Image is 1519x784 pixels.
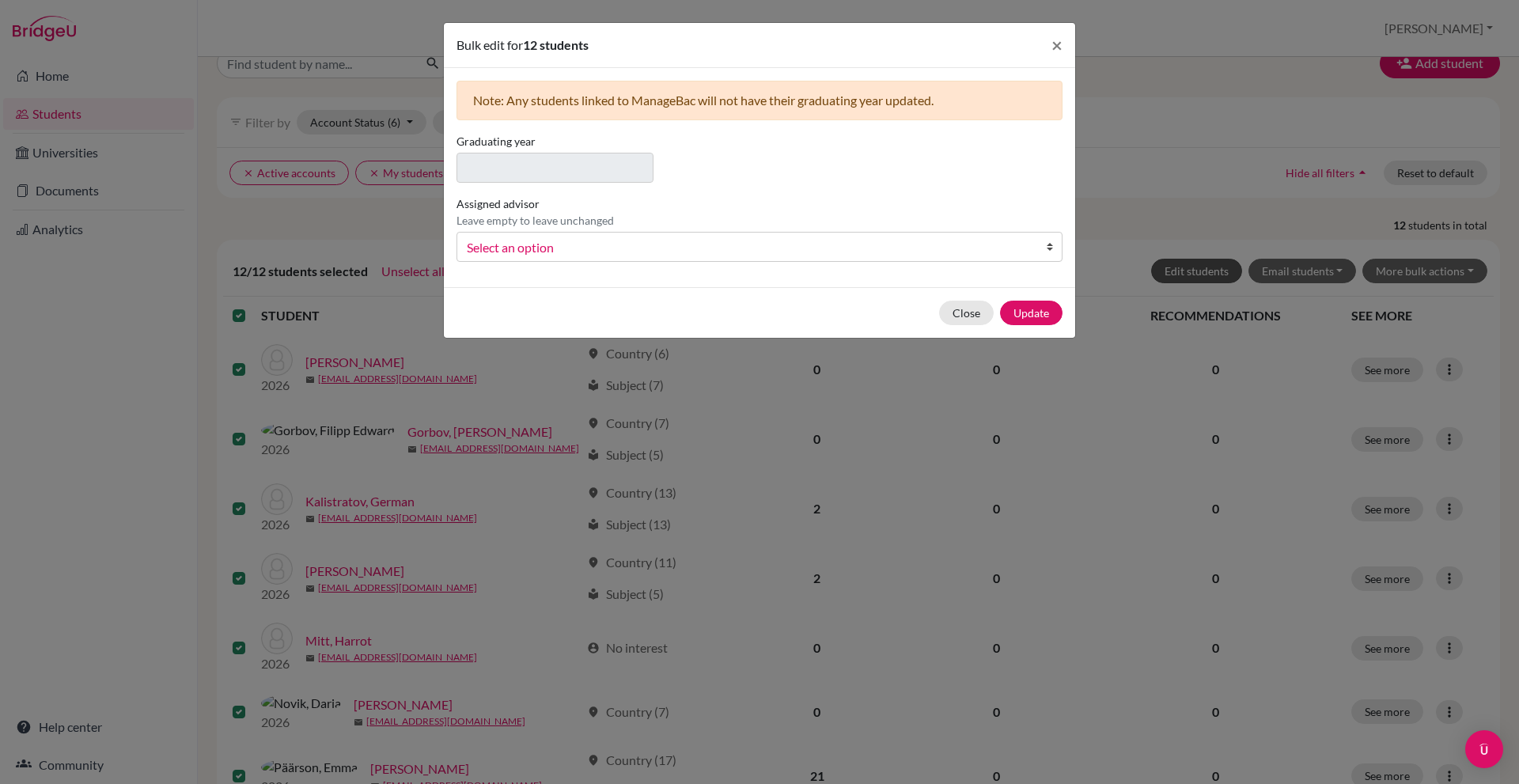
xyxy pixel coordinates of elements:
div: Open Intercom Messenger [1465,730,1503,768]
button: Close [939,301,994,325]
span: Select an option [467,237,1032,258]
p: Leave empty to leave unchanged [456,212,614,229]
span: 12 students [523,37,589,52]
button: Close [1039,23,1075,67]
label: Graduating year [456,133,653,150]
span: Bulk edit for [456,37,523,52]
label: Assigned advisor [456,195,614,229]
button: Update [1000,301,1063,325]
div: Note: Any students linked to ManageBac will not have their graduating year updated. [456,81,1063,120]
span: × [1051,33,1063,56]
